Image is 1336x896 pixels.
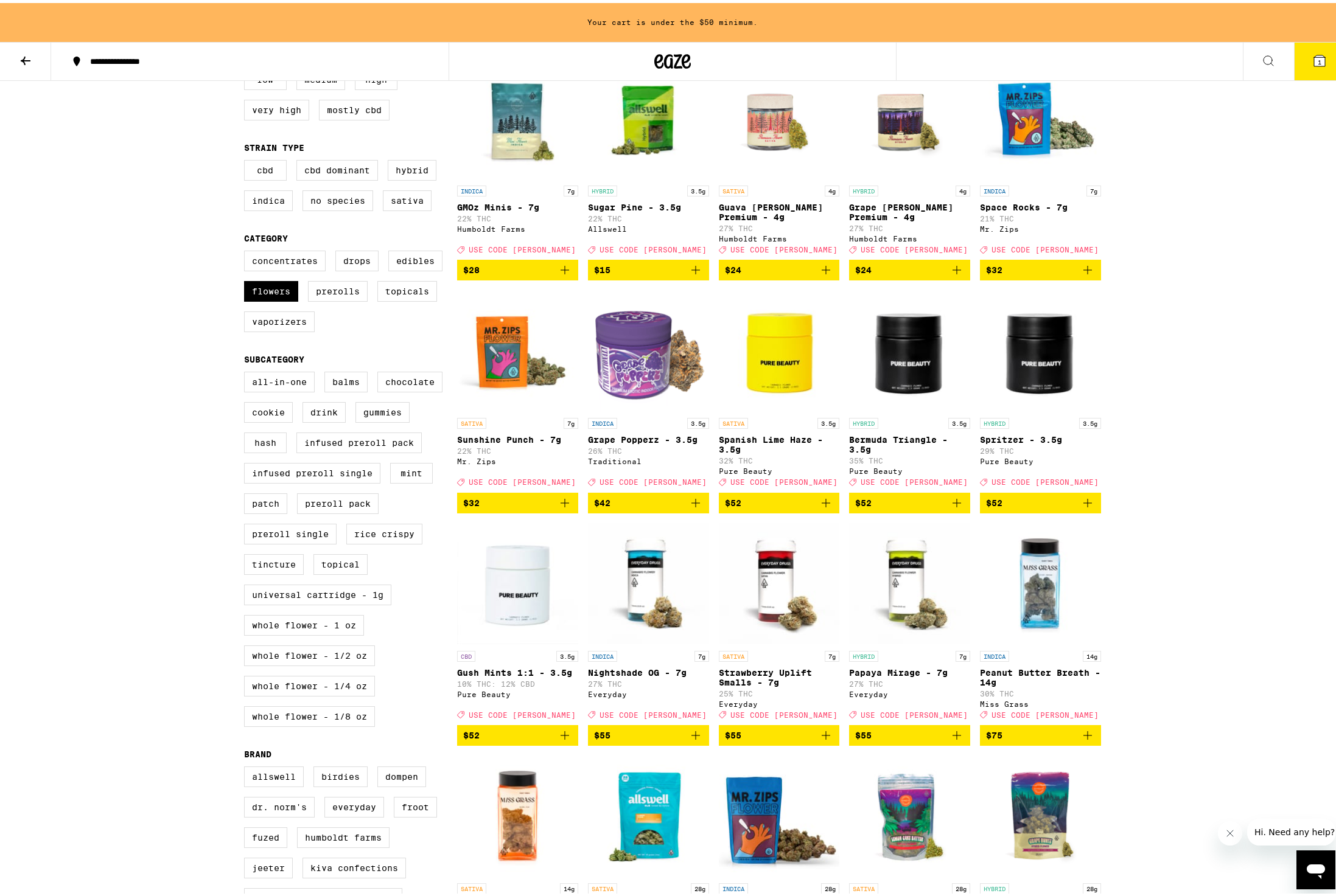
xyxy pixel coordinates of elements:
p: 7g [564,182,578,193]
div: Allswell [588,222,709,230]
p: 32% THC [719,454,840,462]
a: Open page for Grape Popperz - 3.5g from Traditional [588,287,709,489]
p: 7g [694,648,709,659]
label: Drops [335,248,379,268]
p: 28g [952,880,970,891]
span: USE CODE [PERSON_NAME] [992,708,1099,716]
p: HYBRID [588,182,617,193]
img: Humboldt Farms - GMOz Minis - 7g [457,55,578,176]
p: HYBRID [849,415,878,426]
p: SATIVA [849,880,878,891]
p: 22% THC [457,444,578,452]
label: Flowers [244,278,298,299]
label: CBD [244,157,287,178]
button: Add to bag [849,257,970,277]
p: 10% THC: 12% CBD [457,677,578,685]
p: 26% THC [588,444,709,452]
div: Humboldt Farms [719,232,840,240]
label: Vaporizers [244,308,315,329]
p: Bermuda Triangle - 3.5g [849,432,970,451]
p: HYBRID [980,880,1009,891]
img: Mr. Zips - Sunshine Punch - 7g [457,287,578,409]
p: 14g [1083,648,1101,659]
label: No Species [303,187,373,208]
p: Spanish Lime Haze - 3.5g [719,432,840,451]
button: Add to bag [457,722,578,743]
label: Preroll Pack [297,490,379,511]
span: USE CODE [PERSON_NAME] [861,243,968,251]
button: Add to bag [588,257,709,277]
img: Pure Beauty - Bermuda Triangle - 3.5g [849,287,970,409]
a: Open page for Bermuda Triangle - 3.5g from Pure Beauty [849,287,970,489]
label: Very High [244,97,309,117]
img: Humboldt Farms - Grape Runtz Premium - 4g [849,55,970,176]
img: Humboldt Farms - Guava Mintz Premium - 4g [719,55,840,176]
span: USE CODE [PERSON_NAME] [730,708,838,716]
div: Humboldt Farms [849,232,970,240]
div: Traditional [588,454,709,462]
div: Mr. Zips [457,454,578,462]
img: Humboldt Farms - Lemon Cake Batter - 28g [849,752,970,874]
label: Whole Flower - 1/4 oz [244,673,375,693]
label: Topicals [377,278,437,299]
p: INDICA [588,415,617,426]
a: Open page for Gush Mints 1:1 - 3.5g from Pure Beauty [457,520,578,722]
label: Fuzed [244,824,287,845]
p: Gush Mints 1:1 - 3.5g [457,665,578,675]
p: Sunshine Punch - 7g [457,432,578,442]
div: Humboldt Farms [457,222,578,230]
p: 4g [825,182,839,193]
p: HYBRID [849,182,878,193]
p: SATIVA [719,648,748,659]
p: 3.5g [556,648,578,659]
div: Everyday [719,697,840,705]
a: Open page for Strawberry Uplift Smalls - 7g from Everyday [719,520,840,722]
p: 27% THC [849,677,970,685]
label: Edibles [388,248,442,268]
img: Mr. Zips - Space Rocks - 7g [980,55,1101,176]
span: $52 [855,495,872,505]
label: All-In-One [244,369,315,389]
label: Jeeter [244,855,293,875]
label: Drink [303,399,346,420]
p: Guava [PERSON_NAME] Premium - 4g [719,200,840,219]
p: HYBRID [849,648,878,659]
span: USE CODE [PERSON_NAME] [992,476,1099,484]
p: Spritzer - 3.5g [980,432,1101,442]
span: USE CODE [PERSON_NAME] [600,476,707,484]
img: Allswell - Garden Grove - 28g [588,752,709,874]
p: 7g [825,648,839,659]
span: $24 [725,262,741,272]
p: SATIVA [457,415,486,426]
a: Open page for Space Rocks - 7g from Mr. Zips [980,55,1101,257]
label: Humboldt Farms [297,824,390,845]
img: Miss Grass - Mango Mintality - 14g [457,752,578,874]
p: HYBRID [980,415,1009,426]
img: Miss Grass - Peanut Butter Breath - 14g [980,520,1101,642]
span: $52 [463,728,480,737]
span: USE CODE [PERSON_NAME] [469,708,576,716]
a: Open page for Sugar Pine - 3.5g from Allswell [588,55,709,257]
button: Add to bag [980,722,1101,743]
img: Everyday - Papaya Mirage - 7g [849,520,970,642]
a: Open page for Spritzer - 3.5g from Pure Beauty [980,287,1101,489]
iframe: Message from company [1247,816,1335,842]
a: Open page for Spanish Lime Haze - 3.5g from Pure Beauty [719,287,840,489]
p: SATIVA [457,880,486,891]
legend: Brand [244,746,271,756]
p: Space Rocks - 7g [980,200,1101,209]
label: Tincture [244,551,304,572]
span: $32 [463,495,480,505]
label: Whole Flower - 1/8 oz [244,703,375,724]
p: GMOz Minis - 7g [457,200,578,209]
p: 30% THC [980,687,1101,695]
span: 1 [1318,55,1321,63]
button: Add to bag [457,257,578,277]
p: 22% THC [588,212,709,220]
p: SATIVA [719,182,748,193]
span: $55 [594,728,610,737]
img: Pure Beauty - Spanish Lime Haze - 3.5g [719,287,840,409]
label: Patch [244,490,287,511]
label: Mostly CBD [319,97,390,117]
